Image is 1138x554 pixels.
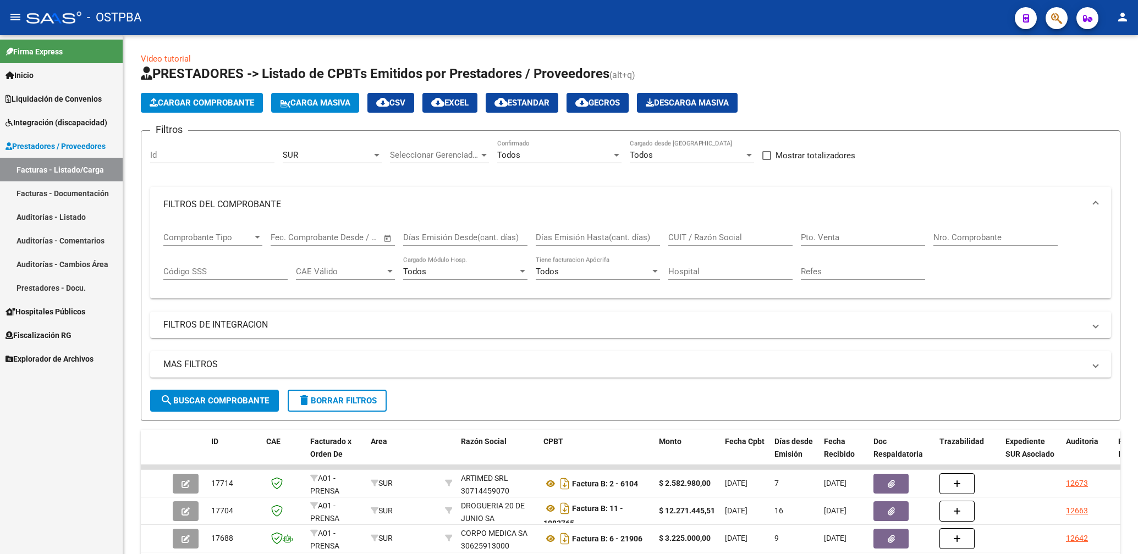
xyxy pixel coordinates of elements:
span: Gecros [575,98,620,108]
span: A01 - PRENSA [310,474,339,495]
span: Firma Express [6,46,63,58]
span: Hospitales Públicos [6,306,85,318]
span: [DATE] [725,506,747,515]
div: ARTIMED SRL [461,472,508,485]
button: Descarga Masiva [637,93,738,113]
datatable-header-cell: Auditoria [1062,430,1114,478]
span: Fecha Recibido [824,437,855,458]
span: SUR [371,506,393,515]
datatable-header-cell: Razón Social [457,430,539,478]
datatable-header-cell: Doc Respaldatoria [869,430,935,478]
span: Fiscalización RG [6,329,72,341]
datatable-header-cell: ID [207,430,262,478]
div: FILTROS DEL COMPROBANTE [150,222,1111,299]
mat-expansion-panel-header: FILTROS DE INTEGRACION [150,312,1111,338]
button: Buscar Comprobante [150,390,279,412]
span: 9 [774,534,779,542]
span: - OSTPBA [87,5,141,30]
span: (alt+q) [609,70,635,80]
button: Cargar Comprobante [141,93,263,113]
mat-icon: menu [9,10,22,24]
strong: Factura B: 2 - 6104 [572,479,638,488]
span: PRESTADORES -> Listado de CPBTs Emitidos por Prestadores / Proveedores [141,66,609,81]
span: Inicio [6,69,34,81]
span: Mostrar totalizadores [776,149,855,162]
span: Comprobante Tipo [163,232,252,242]
div: 12663 [1066,505,1088,517]
span: ID [211,437,218,446]
strong: $ 3.225.000,00 [659,534,711,542]
mat-panel-title: FILTROS DEL COMPROBANTE [163,198,1085,210]
span: SUR [283,150,298,160]
span: Estandar [494,98,549,108]
span: Borrar Filtros [298,396,377,406]
span: CAE Válido [296,267,385,276]
mat-expansion-panel-header: MAS FILTROS [150,351,1111,378]
span: Auditoria [1066,437,1098,446]
mat-panel-title: MAS FILTROS [163,358,1085,370]
span: Fecha Cpbt [725,437,765,446]
div: CORPO MEDICA SA [461,527,527,540]
span: 17704 [211,506,233,515]
span: Integración (discapacidad) [6,117,107,129]
mat-icon: delete [298,394,311,407]
span: EXCEL [431,98,469,108]
span: [DATE] [824,479,846,487]
span: A01 - PRENSA [310,501,339,523]
i: Descargar documento [558,530,572,547]
div: 12673 [1066,477,1088,490]
span: Buscar Comprobante [160,396,269,406]
datatable-header-cell: Trazabilidad [935,430,1001,478]
button: Carga Masiva [271,93,359,113]
datatable-header-cell: Fecha Cpbt [721,430,770,478]
div: 30623456796 [461,500,535,523]
span: Todos [403,267,426,276]
span: Todos [536,267,559,276]
datatable-header-cell: Facturado x Orden De [306,430,366,478]
span: Descarga Masiva [646,98,729,108]
input: Fecha inicio [271,232,315,242]
button: Estandar [486,93,558,113]
span: [DATE] [725,479,747,487]
mat-panel-title: FILTROS DE INTEGRACION [163,319,1085,331]
div: DROGUERIA 20 DE JUNIO SA [461,500,535,525]
span: Trazabilidad [939,437,984,446]
button: CSV [367,93,414,113]
span: 7 [774,479,779,487]
span: Liquidación de Convenios [6,93,102,105]
datatable-header-cell: CAE [262,430,306,478]
strong: Factura B: 11 - 1082765 [543,504,623,528]
mat-icon: search [160,394,173,407]
span: Doc Respaldatoria [873,437,923,458]
mat-icon: cloud_download [376,96,389,109]
a: Video tutorial [141,54,191,64]
datatable-header-cell: CPBT [539,430,655,478]
span: Seleccionar Gerenciador [390,150,479,160]
button: Open calendar [382,232,394,245]
span: 17688 [211,534,233,542]
i: Descargar documento [558,500,572,517]
strong: $ 2.582.980,00 [659,479,711,487]
datatable-header-cell: Area [366,430,441,478]
h3: Filtros [150,122,188,137]
i: Descargar documento [558,475,572,492]
button: Borrar Filtros [288,390,387,412]
span: [DATE] [824,534,846,542]
span: 16 [774,506,783,515]
span: Días desde Emisión [774,437,813,458]
span: CAE [266,437,281,446]
span: Todos [497,150,520,160]
button: Gecros [567,93,629,113]
span: Carga Masiva [280,98,350,108]
span: Explorador de Archivos [6,353,94,365]
mat-icon: person [1116,10,1129,24]
div: 30714459070 [461,472,535,495]
app-download-masive: Descarga masiva de comprobantes (adjuntos) [637,93,738,113]
strong: Factura B: 6 - 21906 [572,534,642,543]
span: A01 - PRENSA [310,529,339,550]
div: 12642 [1066,532,1088,545]
datatable-header-cell: Expediente SUR Asociado [1001,430,1062,478]
span: 17714 [211,479,233,487]
mat-icon: cloud_download [431,96,444,109]
span: CSV [376,98,405,108]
